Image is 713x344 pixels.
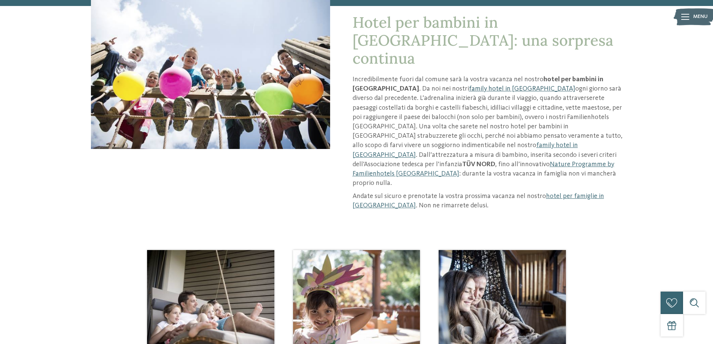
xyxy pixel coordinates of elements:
[353,161,614,177] a: Nature Programme by Familienhotels [GEOGRAPHIC_DATA]
[353,75,622,188] p: Incredibilmente fuori dal comune sarà la vostra vacanza nel nostro . Da noi nei nostri ogni giorn...
[353,192,622,210] p: Andate sul sicuro e prenotate la vostra prossima vacanza nel nostro . Non ne rimarrete delusi.
[469,85,575,92] a: family hotel in [GEOGRAPHIC_DATA]
[353,13,613,68] span: Hotel per bambini in [GEOGRAPHIC_DATA]: una sorpresa continua
[462,161,495,168] strong: TÜV NORD
[353,142,578,158] a: family hotel in [GEOGRAPHIC_DATA]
